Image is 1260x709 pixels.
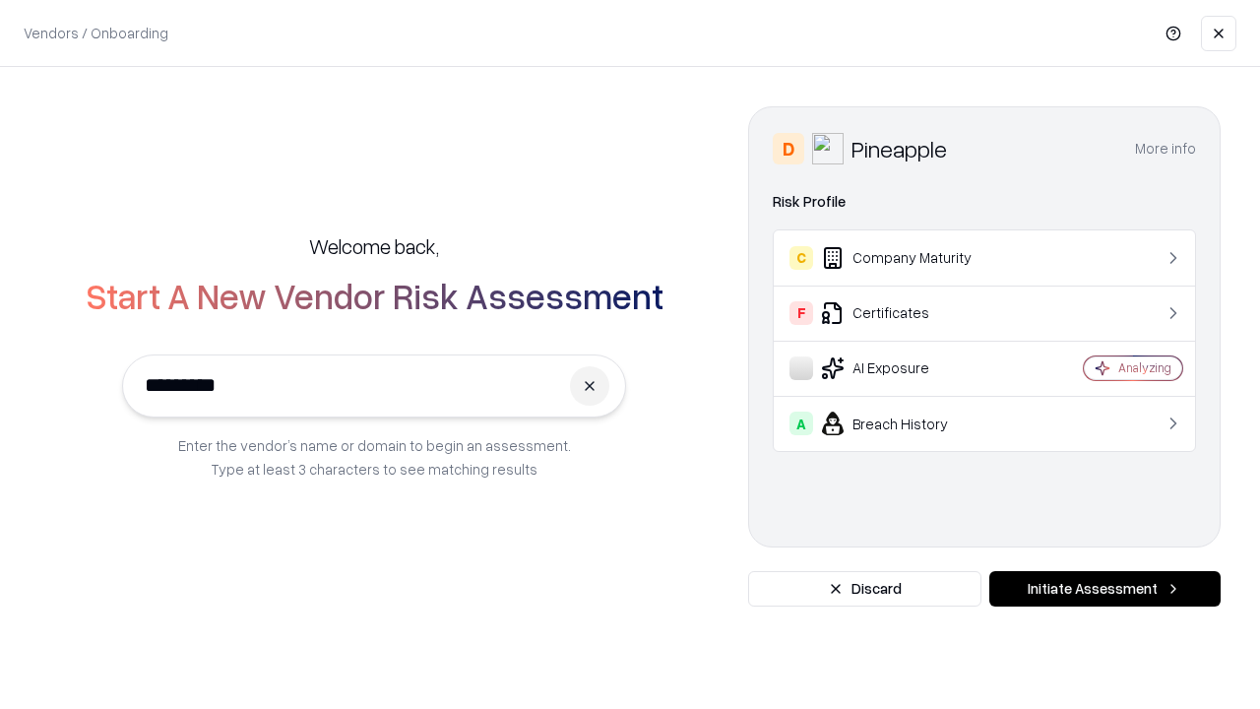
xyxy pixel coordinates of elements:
[748,571,981,607] button: Discard
[789,412,1025,435] div: Breach History
[773,190,1196,214] div: Risk Profile
[24,23,168,43] p: Vendors / Onboarding
[789,301,1025,325] div: Certificates
[773,133,804,164] div: D
[789,412,813,435] div: A
[789,301,813,325] div: F
[789,246,813,270] div: C
[789,246,1025,270] div: Company Maturity
[1135,131,1196,166] button: More info
[86,276,663,315] h2: Start A New Vendor Risk Assessment
[1118,359,1171,376] div: Analyzing
[851,133,947,164] div: Pineapple
[178,433,571,481] p: Enter the vendor’s name or domain to begin an assessment. Type at least 3 characters to see match...
[789,356,1025,380] div: AI Exposure
[812,133,844,164] img: Pineapple
[989,571,1221,607] button: Initiate Assessment
[309,232,439,260] h5: Welcome back,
